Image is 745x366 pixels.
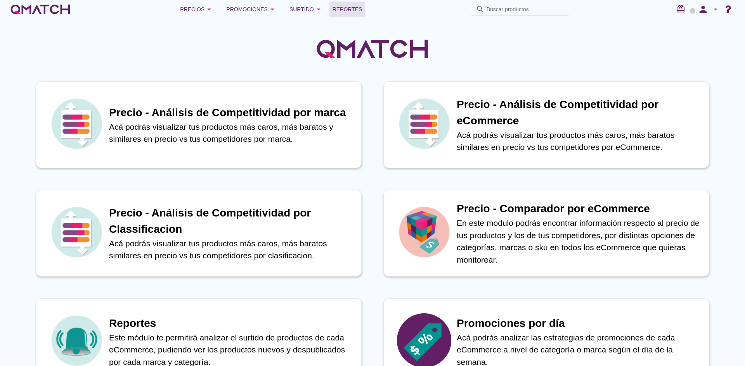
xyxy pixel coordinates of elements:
[109,121,353,145] p: Acá podrás visualizar tus productos más caros, más baratos y similares en precio vs tus competido...
[333,5,362,14] span: Reportes
[397,205,451,259] img: icon
[268,5,277,14] i: arrow_drop_down
[49,205,104,259] img: icon
[25,190,372,277] a: iconPrecio - Análisis de Competitividad por ClassificacionAcá podrás visualizar tus productos más...
[174,2,220,17] button: Precios
[487,3,564,15] input: Buscar productos
[226,5,277,14] div: Promociones
[109,237,353,262] p: Acá podrás visualizar tus productos más caros, más baratos similares en precio vs tus competidore...
[283,2,329,17] button: Surtido
[676,4,688,14] i: redeem
[457,201,701,217] h1: Precio - Comparador por eCommerce
[109,315,353,332] h1: Reportes
[457,129,701,153] p: Acá podrás visualizar tus productos más caros, más baratos similares en precio vs tus competidore...
[109,205,353,237] h1: Precio - Análisis de Competitividad por Classificacion
[372,190,720,277] a: iconPrecio - Comparador por eCommerceEn este modulo podrás encontrar información respecto al prec...
[220,2,283,17] button: Promociones
[180,5,214,14] div: Precios
[204,5,214,14] i: arrow_drop_down
[695,4,711,15] i: person
[476,5,485,14] i: search
[329,2,366,17] a: Reportes
[49,96,104,151] img: icon
[457,217,701,266] p: En este modulo podrás encontrar información respecto al precio de tus productos y los de tus comp...
[9,2,71,17] a: white-qmatch-logo
[457,96,701,129] h1: Precio - Análisis de Competitividad por eCommerce
[372,81,720,168] a: iconPrecio - Análisis de Competitividad por eCommerceAcá podrás visualizar tus productos más caro...
[314,5,323,14] i: arrow_drop_down
[109,105,353,121] h1: Precio - Análisis de Competitividad por marca
[314,29,431,68] img: QMatchLogo
[457,315,701,332] h1: Promociones por día
[289,5,323,14] div: Surtido
[397,96,451,151] img: icon
[711,5,720,14] i: arrow_drop_down
[25,81,372,168] a: iconPrecio - Análisis de Competitividad por marcaAcá podrás visualizar tus productos más caros, m...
